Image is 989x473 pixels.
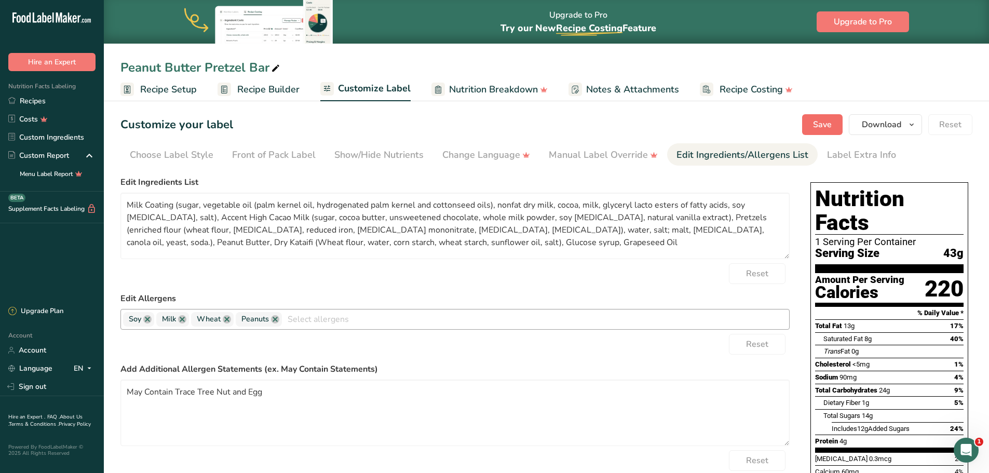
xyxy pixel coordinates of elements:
div: Upgrade Plan [8,306,63,317]
a: Recipe Setup [120,78,197,101]
span: Sodium [815,373,838,381]
span: 8g [864,335,872,343]
span: Recipe Costing [720,83,783,97]
span: Customize Label [338,82,411,96]
span: Milk [162,314,176,325]
span: 90mg [839,373,857,381]
span: Protein [815,437,838,445]
iframe: Intercom live chat [954,438,979,463]
span: 1 [975,438,983,446]
div: Change Language [442,148,530,162]
a: Nutrition Breakdown [431,78,548,101]
div: 1 Serving Per Container [815,237,964,247]
span: Total Sugars [823,412,860,420]
input: Select allergens [282,311,789,327]
div: Show/Hide Nutrients [334,148,424,162]
span: Recipe Costing [556,22,622,34]
div: Label Extra Info [827,148,896,162]
a: Recipe Builder [218,78,300,101]
span: Reset [746,338,768,350]
span: 4% [954,373,964,381]
button: Download [849,114,922,135]
span: Reset [746,267,768,280]
button: Reset [928,114,972,135]
span: 17% [950,322,964,330]
span: 5% [954,399,964,407]
button: Upgrade to Pro [817,11,909,32]
div: Custom Report [8,150,69,161]
span: Serving Size [815,247,879,260]
span: Total Carbohydrates [815,386,877,394]
span: 4g [839,437,847,445]
a: Terms & Conditions . [9,421,59,428]
span: Notes & Attachments [586,83,679,97]
div: 220 [925,275,964,303]
div: BETA [8,194,25,202]
span: Save [813,118,832,131]
button: Reset [729,334,785,355]
span: Recipe Setup [140,83,197,97]
span: Try our New Feature [500,22,656,34]
span: 24g [879,386,890,394]
label: Add Additional Allergen Statements (ex. May Contain Statements) [120,363,790,375]
span: Includes Added Sugars [832,425,910,433]
span: Soy [129,314,141,325]
button: Save [802,114,843,135]
span: 40% [950,335,964,343]
span: Cholesterol [815,360,851,368]
a: Recipe Costing [700,78,793,101]
span: Upgrade to Pro [834,16,892,28]
span: Fat [823,347,850,355]
div: Powered By FoodLabelMaker © 2025 All Rights Reserved [8,444,96,456]
h1: Customize your label [120,116,233,133]
div: Upgrade to Pro [500,1,656,44]
label: Edit Allergens [120,292,790,305]
span: 1% [954,360,964,368]
span: Reset [939,118,961,131]
div: Front of Pack Label [232,148,316,162]
button: Reset [729,263,785,284]
label: Edit Ingredients List [120,176,790,188]
span: 24% [950,425,964,433]
a: About Us . [8,413,83,428]
a: FAQ . [47,413,60,421]
span: Reset [746,454,768,467]
span: 0g [851,347,859,355]
section: % Daily Value * [815,307,964,319]
div: EN [74,362,96,375]
span: Dietary Fiber [823,399,860,407]
div: Peanut Butter Pretzel Bar [120,58,282,77]
span: Peanuts [241,314,269,325]
button: Reset [729,450,785,471]
span: Saturated Fat [823,335,863,343]
span: Download [862,118,901,131]
span: Nutrition Breakdown [449,83,538,97]
div: Manual Label Override [549,148,658,162]
span: [MEDICAL_DATA] [815,455,868,463]
span: 12g [857,425,868,433]
i: Trans [823,347,841,355]
h1: Nutrition Facts [815,187,964,235]
span: 13g [844,322,855,330]
span: 43g [943,247,964,260]
span: <5mg [852,360,870,368]
span: 9% [954,386,964,394]
div: Amount Per Serving [815,275,904,285]
span: Recipe Builder [237,83,300,97]
a: Language [8,359,52,377]
span: 14g [862,412,873,420]
button: Hire an Expert [8,53,96,71]
span: Total Fat [815,322,842,330]
span: Wheat [197,314,221,325]
span: 1g [862,399,869,407]
span: 0.3mcg [869,455,891,463]
a: Privacy Policy [59,421,91,428]
a: Customize Label [320,77,411,102]
div: Edit Ingredients/Allergens List [676,148,808,162]
a: Notes & Attachments [568,78,679,101]
div: Choose Label Style [130,148,213,162]
a: Hire an Expert . [8,413,45,421]
div: Calories [815,285,904,300]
